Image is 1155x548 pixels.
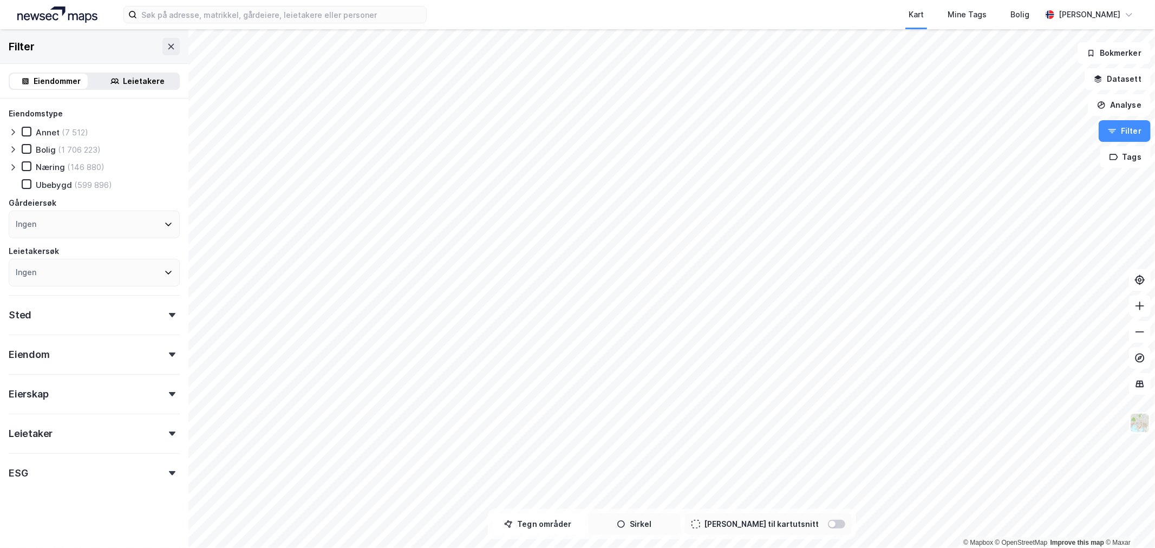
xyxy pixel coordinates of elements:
[9,245,59,258] div: Leietakersøk
[123,75,165,88] div: Leietakere
[9,107,63,120] div: Eiendomstype
[589,513,681,535] button: Sirkel
[704,518,819,531] div: [PERSON_NAME] til kartutsnitt
[1101,496,1155,548] iframe: Chat Widget
[137,6,426,23] input: Søk på adresse, matrikkel, gårdeiere, leietakere eller personer
[17,6,97,23] img: logo.a4113a55bc3d86da70a041830d287a7e.svg
[36,127,60,138] div: Annet
[1101,496,1155,548] div: Kontrollprogram for chat
[1078,42,1151,64] button: Bokmerker
[1130,413,1150,433] img: Z
[62,127,88,138] div: (7 512)
[9,197,56,210] div: Gårdeiersøk
[9,309,31,322] div: Sted
[1085,68,1151,90] button: Datasett
[1100,146,1151,168] button: Tags
[74,180,112,190] div: (599 896)
[36,162,65,172] div: Næring
[9,348,50,361] div: Eiendom
[1099,120,1151,142] button: Filter
[9,38,35,55] div: Filter
[58,145,101,155] div: (1 706 223)
[9,467,28,480] div: ESG
[67,162,105,172] div: (146 880)
[1088,94,1151,116] button: Analyse
[1050,539,1104,546] a: Improve this map
[34,75,81,88] div: Eiendommer
[1059,8,1120,21] div: [PERSON_NAME]
[36,145,56,155] div: Bolig
[995,539,1048,546] a: OpenStreetMap
[909,8,924,21] div: Kart
[16,266,36,279] div: Ingen
[963,539,993,546] a: Mapbox
[948,8,987,21] div: Mine Tags
[9,388,48,401] div: Eierskap
[492,513,584,535] button: Tegn områder
[9,427,53,440] div: Leietaker
[1010,8,1029,21] div: Bolig
[16,218,36,231] div: Ingen
[36,180,72,190] div: Ubebygd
